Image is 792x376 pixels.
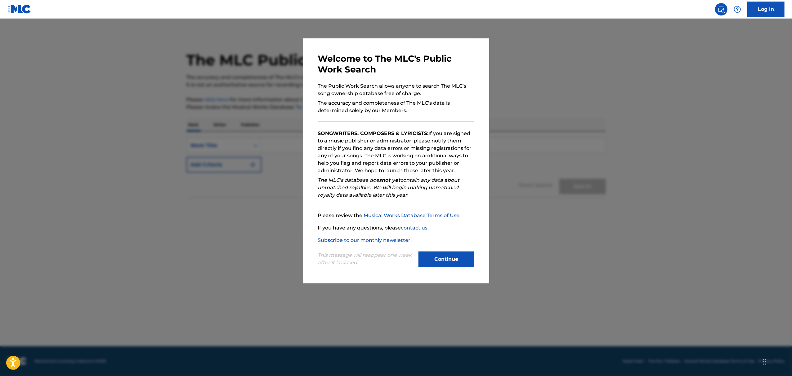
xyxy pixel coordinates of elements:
[318,224,474,232] p: If you have any questions, please .
[731,3,744,15] div: Help
[734,6,741,13] img: help
[418,251,474,267] button: Continue
[7,5,31,14] img: MLC Logo
[318,251,415,266] p: This message will reappear one week after it is closed.
[318,130,474,174] p: If you are signed to a music publisher or administrator, please notify them directly if you find ...
[718,6,725,13] img: search
[763,352,767,371] div: Drag
[318,177,460,198] em: The MLC’s database does contain any data about unmatched royalties. We will begin making unmatche...
[318,53,474,75] h3: Welcome to The MLC's Public Work Search
[747,2,785,17] a: Log In
[715,3,727,15] a: Public Search
[382,177,400,183] strong: not yet
[318,82,474,97] p: The Public Work Search allows anyone to search The MLC’s song ownership database free of charge.
[318,212,474,219] p: Please review the
[401,225,428,231] a: contact us
[318,99,474,114] p: The accuracy and completeness of The MLC’s data is determined solely by our Members.
[364,212,460,218] a: Musical Works Database Terms of Use
[318,130,429,136] strong: SONGWRITERS, COMPOSERS & LYRICISTS:
[318,237,412,243] a: Subscribe to our monthly newsletter!
[761,346,792,376] iframe: Chat Widget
